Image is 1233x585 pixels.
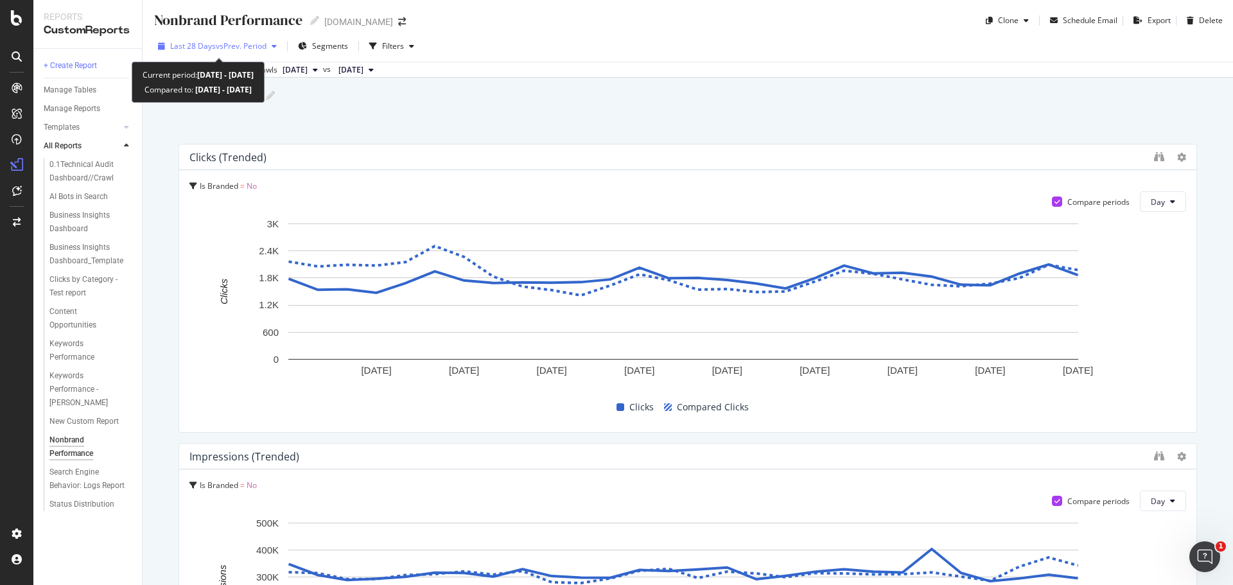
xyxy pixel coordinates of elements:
[364,36,419,57] button: Filters
[312,40,348,51] span: Segments
[49,415,119,428] div: New Custom Report
[49,433,133,460] a: Nonbrand Performance
[49,305,121,332] div: Content Opportunities
[267,218,279,229] text: 3K
[1045,10,1117,31] button: Schedule Email
[49,158,133,185] a: 0.1Technical Audit Dashboard//Crawl
[256,572,279,582] text: 300K
[44,59,97,73] div: + Create Report
[1151,196,1165,207] span: Day
[49,433,121,460] div: Nonbrand Performance
[1199,15,1223,26] div: Delete
[277,62,323,78] button: [DATE]
[44,102,100,116] div: Manage Reports
[333,62,379,78] button: [DATE]
[323,64,333,75] span: vs
[1067,196,1130,207] div: Compare periods
[49,337,133,364] a: Keywords Performance
[259,299,279,310] text: 1.2K
[256,518,279,528] text: 500K
[44,121,120,134] a: Templates
[263,327,279,338] text: 600
[1189,541,1220,572] iframe: Intercom live chat
[49,158,125,185] div: 0.1Technical Audit Dashboard//Crawl
[1063,365,1093,376] text: [DATE]
[256,545,279,555] text: 400K
[449,365,479,376] text: [DATE]
[247,480,257,491] span: No
[49,337,121,364] div: Keywords Performance
[677,399,749,415] span: Compared Clicks
[49,498,114,511] div: Status Distribution
[975,365,1005,376] text: [DATE]
[49,498,133,511] a: Status Distribution
[537,365,567,376] text: [DATE]
[44,83,133,97] a: Manage Tables
[143,67,254,82] div: Current period:
[1128,10,1171,31] button: Export
[712,365,742,376] text: [DATE]
[44,10,132,23] div: Reports
[44,83,96,97] div: Manage Tables
[49,190,133,204] a: AI Bots in Search
[266,91,275,100] i: Edit report name
[49,273,133,300] a: Clicks by Category -Test report
[49,209,133,236] a: Business Insights Dashboard
[153,10,302,30] div: Nonbrand Performance
[49,369,133,410] a: Keywords Performance - [PERSON_NAME]
[259,245,279,256] text: 2.4K
[44,23,132,38] div: CustomReports
[338,64,363,76] span: 2025 Jul. 21st
[44,102,133,116] a: Manage Reports
[49,273,124,300] div: Clicks by Category -Test report
[44,59,133,73] a: + Create Report
[189,217,1176,387] svg: A chart.
[1154,152,1164,162] div: binoculars
[1063,15,1117,26] div: Schedule Email
[324,15,393,28] div: [DOMAIN_NAME]
[981,10,1034,31] button: Clone
[193,84,252,95] b: [DATE] - [DATE]
[49,209,123,236] div: Business Insights Dashboard
[259,272,279,283] text: 1.8K
[800,365,830,376] text: [DATE]
[998,15,1019,26] div: Clone
[216,40,267,51] span: vs Prev. Period
[240,180,245,191] span: =
[1067,496,1130,507] div: Compare periods
[1151,496,1165,507] span: Day
[49,241,126,268] div: Business Insights Dashboard_Template
[624,365,654,376] text: [DATE]
[200,480,238,491] span: Is Branded
[218,279,229,304] text: Clicks
[49,241,133,268] a: Business Insights Dashboard_Template
[398,17,406,26] div: arrow-right-arrow-left
[49,415,133,428] a: New Custom Report
[49,305,133,332] a: Content Opportunities
[1182,10,1223,31] button: Delete
[283,64,308,76] span: 2025 Aug. 11th
[153,36,282,57] button: Last 28 DaysvsPrev. Period
[49,466,125,493] div: Search Engine Behavior: Logs Report
[49,190,108,204] div: AI Bots in Search
[1216,541,1226,552] span: 1
[240,480,245,491] span: =
[310,16,319,25] i: Edit report name
[1148,15,1171,26] div: Export
[189,450,299,463] div: Impressions (Trended)
[44,139,82,153] div: All Reports
[170,40,216,51] span: Last 28 Days
[189,151,267,164] div: Clicks (Trended)
[144,82,252,97] div: Compared to:
[49,466,133,493] a: Search Engine Behavior: Logs Report
[1140,191,1186,212] button: Day
[629,399,654,415] span: Clicks
[888,365,918,376] text: [DATE]
[274,354,279,365] text: 0
[293,36,353,57] button: Segments
[361,365,391,376] text: [DATE]
[179,144,1197,433] div: Clicks (Trended)Is Branded = NoCompare periodsDayA chart.ClicksCompared Clicks
[1154,451,1164,461] div: binoculars
[200,180,238,191] span: Is Branded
